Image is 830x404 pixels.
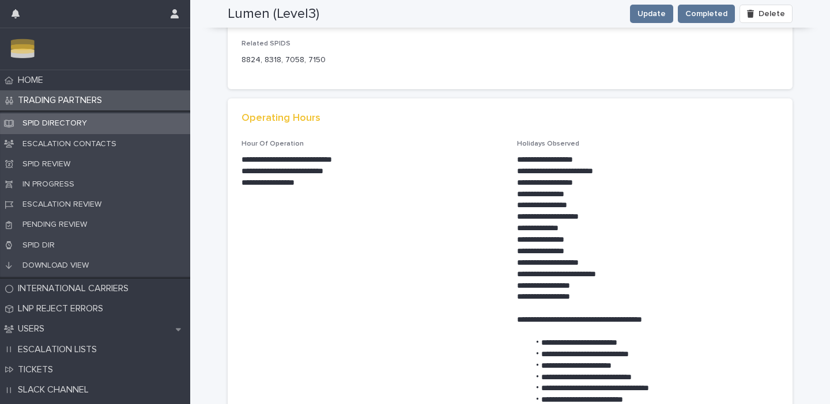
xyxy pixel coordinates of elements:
[13,240,64,251] p: SPID DIR
[13,139,126,150] p: ESCALATION CONTACTS
[13,95,111,106] p: TRADING PARTNERS
[13,118,96,129] p: SPID DIRECTORY
[242,112,320,125] h2: Operating Hours
[242,54,326,66] p: 8824, 8318, 7058, 7150
[637,8,666,20] span: Update
[759,10,785,18] span: Delete
[13,384,98,395] p: SLACK CHANNEL
[13,159,80,170] p: SPID REVIEW
[242,40,290,47] span: Related SPIDS
[228,6,319,22] h2: Lumen (Level3)
[9,37,36,60] img: 8jvmU2ehTfO3R9mICSci
[740,5,793,23] button: Delete
[13,219,96,230] p: PENDING REVIEW
[13,323,54,334] p: USERS
[13,260,98,271] p: DOWNLOAD VIEW
[13,199,111,210] p: ESCALATION REVIEW
[13,179,84,190] p: IN PROGRESS
[678,5,735,23] button: Completed
[13,344,106,355] p: ESCALATION LISTS
[13,283,138,294] p: INTERNATIONAL CARRIERS
[13,303,112,314] p: LNP REJECT ERRORS
[685,8,727,20] span: Completed
[13,364,62,375] p: TICKETS
[242,140,304,147] span: Hour Of Operation
[630,5,673,23] button: Update
[13,75,52,86] p: HOME
[517,140,579,147] span: Holidays Observed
